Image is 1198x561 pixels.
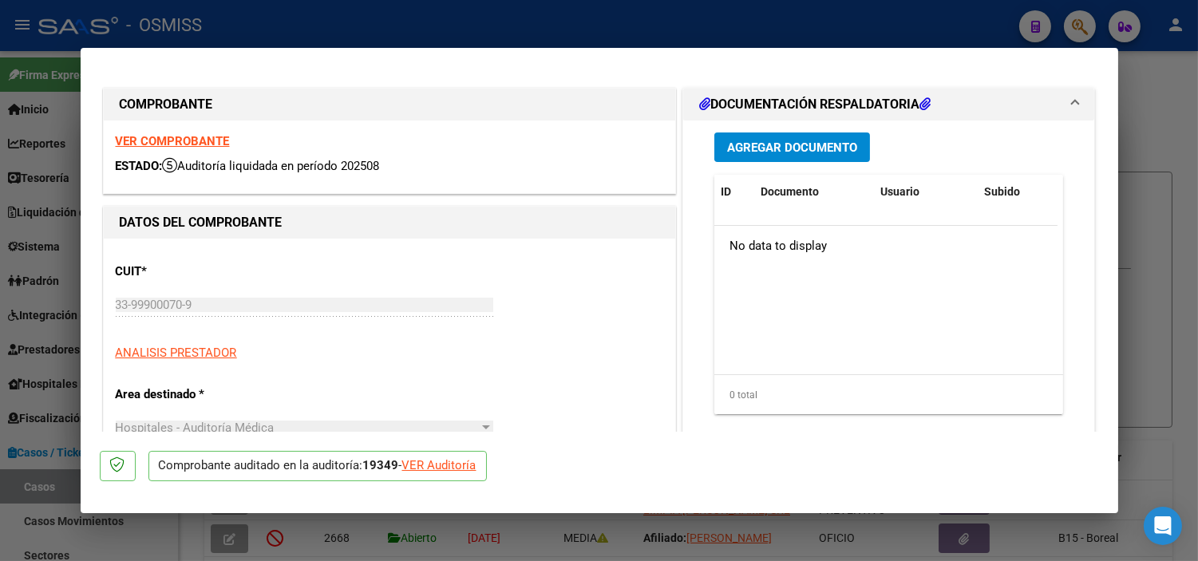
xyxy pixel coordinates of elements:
[754,175,874,209] datatable-header-cell: Documento
[699,95,931,114] h1: DOCUMENTACIÓN RESPALDATORIA
[148,451,487,482] p: Comprobante auditado en la auditoría: -
[721,185,731,198] span: ID
[402,456,476,475] div: VER Auditoría
[714,226,1058,266] div: No data to display
[116,385,280,404] p: Area destinado *
[116,263,280,281] p: CUIT
[727,140,857,155] span: Agregar Documento
[714,375,1064,415] div: 0 total
[116,421,275,435] span: Hospitales - Auditoría Médica
[116,346,237,360] span: ANALISIS PRESTADOR
[761,185,819,198] span: Documento
[116,134,230,148] a: VER COMPROBANTE
[714,175,754,209] datatable-header-cell: ID
[116,159,163,173] span: ESTADO:
[984,185,1020,198] span: Subido
[1144,507,1182,545] div: Open Intercom Messenger
[163,159,380,173] span: Auditoría liquidada en período 202508
[120,97,213,112] strong: COMPROBANTE
[880,185,919,198] span: Usuario
[874,175,978,209] datatable-header-cell: Usuario
[120,215,283,230] strong: DATOS DEL COMPROBANTE
[683,89,1095,120] mat-expansion-panel-header: DOCUMENTACIÓN RESPALDATORIA
[978,175,1058,209] datatable-header-cell: Subido
[714,132,870,162] button: Agregar Documento
[683,120,1095,452] div: DOCUMENTACIÓN RESPALDATORIA
[363,458,399,472] strong: 19349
